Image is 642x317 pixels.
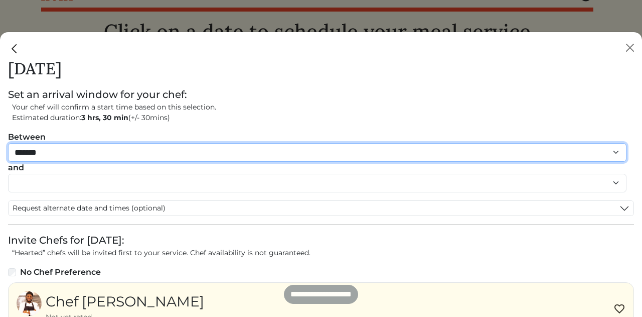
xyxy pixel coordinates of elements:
strong: 3 hrs, 30 min [81,113,128,122]
div: Invite Chefs for [DATE]: [8,233,634,248]
span: Request alternate date and times (optional) [13,203,166,214]
p: “Hearted” chefs will be invited first to your service. Chef availability is not guaranteed. [12,248,634,258]
label: Between [8,131,46,143]
label: No Chef Preference [20,266,101,278]
h1: [DATE] [8,59,634,78]
label: and [8,162,24,174]
div: Your chef will confirm a start time based on this selection. [12,102,634,113]
div: Estimated duration: (+/- 30mins) [12,113,634,123]
a: Close [8,41,21,54]
button: Close [622,40,638,56]
div: Set an arrival window for your chef: [8,87,634,102]
button: Request alternate date and times (optional) [9,201,633,216]
img: Favorite chef [613,303,625,315]
img: back_caret-0738dc900bf9763b5e5a40894073b948e17d9601fd527fca9689b06ce300169f.svg [8,42,21,55]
